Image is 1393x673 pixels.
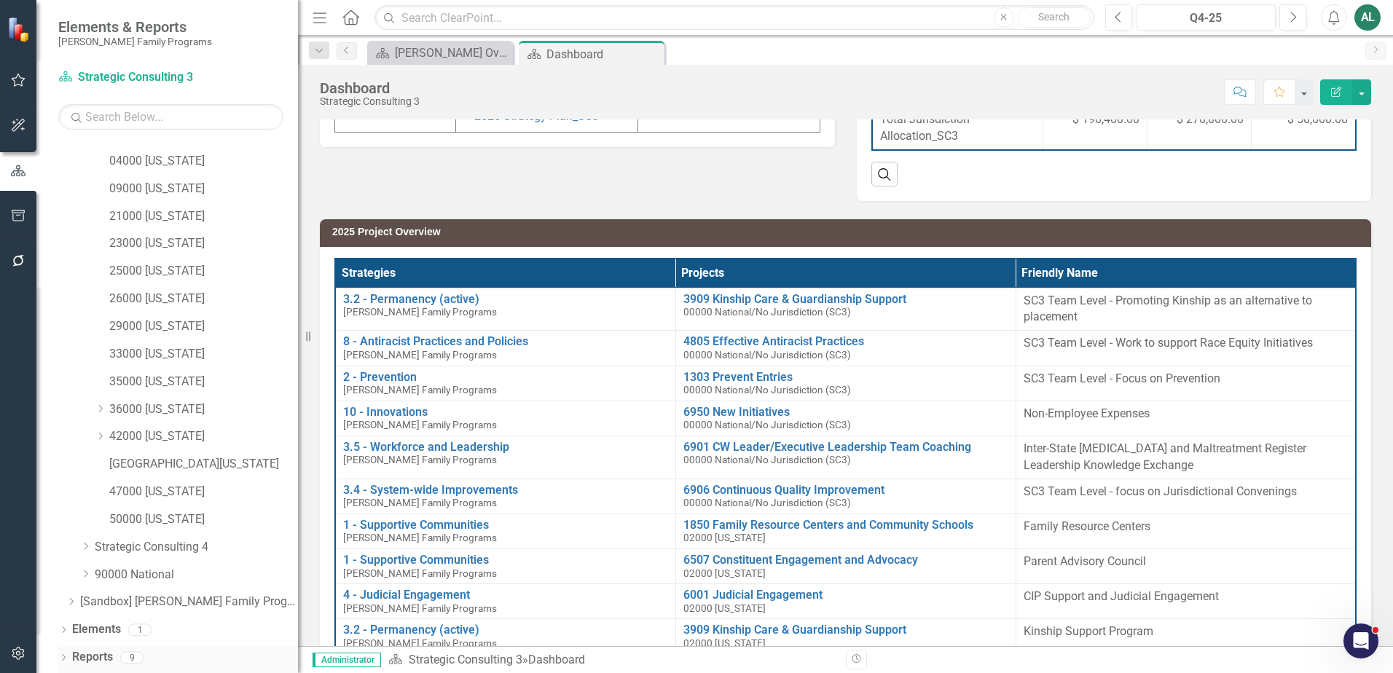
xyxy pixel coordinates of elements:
span: CIP Support and Judicial Engagement [1024,589,1219,603]
div: 9 [120,651,144,664]
input: Search Below... [58,104,283,130]
span: Parent Advisory Council [1024,554,1146,568]
a: 21000 [US_STATE] [109,208,298,225]
td: Double-Click to Edit Right Click for Context Menu [335,548,675,583]
td: Double-Click to Edit Right Click for Context Menu [675,401,1016,436]
td: Double-Click to Edit [1016,479,1356,513]
td: Double-Click to Edit Right Click for Context Menu [335,366,675,401]
button: AL [1354,4,1381,31]
td: Double-Click to Edit Right Click for Context Menu [675,479,1016,513]
td: Double-Click to Edit Right Click for Context Menu [675,548,1016,583]
a: 1 - Supportive Communities [343,519,668,532]
td: Double-Click to Edit Right Click for Context Menu [335,584,675,619]
a: 3.5 - Workforce and Leadership [343,441,668,454]
a: 3909 Kinship Care & Guardianship Support [683,293,1008,306]
td: Double-Click to Edit Right Click for Context Menu [335,331,675,366]
div: [PERSON_NAME] Overview [395,44,509,62]
span: [PERSON_NAME] Family Programs [343,637,497,649]
a: Strategic Consulting 3 [58,69,240,86]
span: 00000 National/No Jurisdiction (SC3) [683,419,851,430]
a: 26000 [US_STATE] [109,291,298,307]
td: Double-Click to Edit Right Click for Context Menu [335,436,675,479]
a: 25000 [US_STATE] [109,263,298,280]
span: 00000 National/No Jurisdiction (SC3) [683,306,851,318]
td: Double-Click to Edit Right Click for Context Menu [675,513,1016,548]
span: SC3 Team Level - Work to support Race Equity Initiatives [1024,336,1313,350]
td: Double-Click to Edit [1016,401,1356,436]
span: SC3 Team Level - focus on Jurisdictional Convenings [1024,484,1297,498]
td: Double-Click to Edit [1016,513,1356,548]
div: 1 [128,623,152,636]
a: 3909 Kinship Care & Guardianship Support [683,623,1008,637]
td: Double-Click to Edit [1016,331,1356,366]
a: 6901 CW Leader/Executive Leadership Team Coaching [683,441,1008,454]
td: Double-Click to Edit Right Click for Context Menu [675,331,1016,366]
a: 04000 [US_STATE] [109,153,298,170]
div: Dashboard [320,80,420,96]
a: 23000 [US_STATE] [109,235,298,252]
span: $ 50,000.00 [1287,111,1348,128]
span: Family Resource Centers [1024,519,1150,533]
a: 29000 [US_STATE] [109,318,298,335]
td: Double-Click to Edit Right Click for Context Menu [675,619,1016,655]
span: [PERSON_NAME] Family Programs [343,349,497,361]
a: Elements [72,621,121,638]
small: [PERSON_NAME] Family Programs [58,36,212,47]
a: 42000 [US_STATE] [109,428,298,445]
span: 02000 [US_STATE] [683,637,766,649]
span: 00000 National/No Jurisdiction (SC3) [683,349,851,361]
td: Double-Click to Edit [1016,288,1356,331]
div: » [388,652,835,669]
span: [PERSON_NAME] Family Programs [343,602,497,614]
a: 36000 [US_STATE] [109,401,298,418]
td: Double-Click to Edit Right Click for Context Menu [335,401,675,436]
iframe: Intercom live chat [1343,623,1378,658]
span: Total Jurisdiction Allocation_SC3 [880,111,1035,145]
span: [PERSON_NAME] Family Programs [343,306,497,318]
h3: 2025 Project Overview [332,227,1364,237]
span: 02000 [US_STATE] [683,602,766,614]
span: [PERSON_NAME] Family Programs [343,419,497,430]
a: 90000 National [95,567,298,583]
td: Double-Click to Edit [1016,366,1356,401]
span: $ 270,000.00 [1177,111,1244,128]
span: 02000 [US_STATE] [683,567,766,579]
a: 8 - Antiracist Practices and Policies [343,335,668,348]
a: 1303 Prevent Entries [683,371,1008,384]
a: 3.2 - Permanency (active) [343,293,668,306]
span: Elements & Reports [58,18,212,36]
a: [GEOGRAPHIC_DATA][US_STATE] [109,456,298,473]
span: [PERSON_NAME] Family Programs [343,497,497,508]
div: Dashboard [546,45,661,63]
td: Double-Click to Edit Right Click for Context Menu [675,366,1016,401]
span: [PERSON_NAME] Family Programs [343,384,497,395]
span: Administrator [313,653,381,667]
div: Strategic Consulting 3 [320,96,420,107]
a: 1 - Supportive Communities [343,554,668,567]
a: Reports [72,649,113,666]
span: 02000 [US_STATE] [683,532,766,543]
td: Double-Click to Edit Right Click for Context Menu [335,288,675,331]
a: 6906 Continuous Quality Improvement [683,484,1008,497]
td: Double-Click to Edit [1016,584,1356,619]
a: 35000 [US_STATE] [109,374,298,390]
a: 4 - Judicial Engagement [343,589,668,602]
a: [PERSON_NAME] Overview [371,44,509,62]
a: Strategic Consulting 4 [95,539,298,556]
img: ClearPoint Strategy [7,16,33,42]
td: Double-Click to Edit [1016,548,1356,583]
button: Search [1018,7,1091,28]
a: 3.4 - System-wide Improvements [343,484,668,497]
span: 00000 National/No Jurisdiction (SC3) [683,497,851,508]
a: 2 - Prevention [343,371,668,384]
a: 6001 Judicial Engagement [683,589,1008,602]
a: 47000 [US_STATE] [109,484,298,500]
a: 6950 New Initiatives [683,406,1008,419]
div: Q4-25 [1142,9,1271,27]
td: Double-Click to Edit Right Click for Context Menu [335,513,675,548]
span: [PERSON_NAME] Family Programs [343,567,497,579]
span: Non-Employee Expenses [1024,406,1150,420]
td: Double-Click to Edit Right Click for Context Menu [335,479,675,513]
span: [PERSON_NAME] Family Programs [343,454,497,465]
